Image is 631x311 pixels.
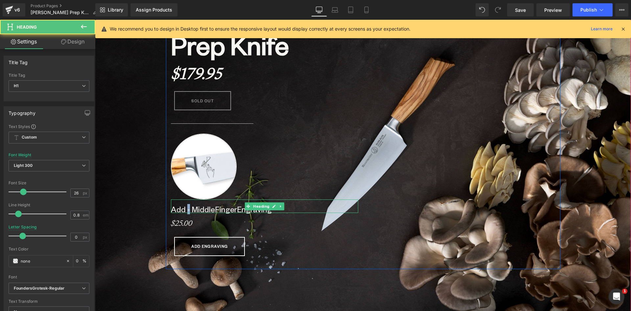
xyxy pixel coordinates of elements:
span: ADD ENGRAVING [96,224,133,229]
p: We recommend you to design in Desktop first to ensure the responsive layout would display correct... [110,25,410,33]
span: Sold Out [96,79,119,84]
input: Color [21,257,63,265]
span: 1 [622,289,627,294]
div: Text Transform [9,299,89,304]
span: Publish [580,7,597,13]
div: Text Color [9,247,89,251]
iframe: Intercom live chat [609,289,624,304]
div: Title Tag [9,73,89,78]
a: Product Pages [31,3,103,9]
div: % [73,255,89,267]
span: Library [108,7,123,13]
button: Redo [491,3,504,16]
div: Font Weight [9,153,31,157]
div: Font Size [9,181,89,185]
div: v6 [13,6,21,14]
span: px [83,235,88,239]
a: Tablet [343,3,359,16]
div: Assign Products [136,7,172,13]
i: FoundersGrotesk-Regular [14,286,64,291]
span: [PERSON_NAME] Prep Knife [31,10,90,15]
b: Light 300 [14,163,33,168]
button: Publish [573,3,613,16]
strong: $179.95 [76,43,127,64]
span: Save [515,7,526,13]
span: em [83,213,88,217]
div: Line Height [9,203,89,207]
b: Prep Knife [76,8,194,41]
a: Learn more [588,25,615,33]
button: ADD ENGRAVING [79,217,150,236]
div: Title Tag [9,56,28,65]
span: Preview [544,7,562,13]
div: Font [9,275,89,279]
button: More [615,3,628,16]
button: Undo [476,3,489,16]
a: Design [49,34,97,49]
div: Text Styles [9,124,89,129]
span: Heading [156,183,175,191]
b: Custom [22,135,37,140]
a: Mobile [359,3,374,16]
a: Expand / Collapse [182,183,189,191]
a: v6 [3,3,25,16]
a: Preview [536,3,570,16]
span: Heading [17,24,37,30]
a: Laptop [327,3,343,16]
strong: $25.00 [76,198,97,208]
button: Sold Out [79,71,136,91]
div: Typography [9,107,35,116]
div: Letter Spacing [9,225,37,229]
b: Add - Middle Finger Engraving [76,184,177,194]
a: New Library [95,3,128,16]
a: Desktop [311,3,327,16]
span: px [83,191,88,195]
b: H1 [14,83,18,88]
